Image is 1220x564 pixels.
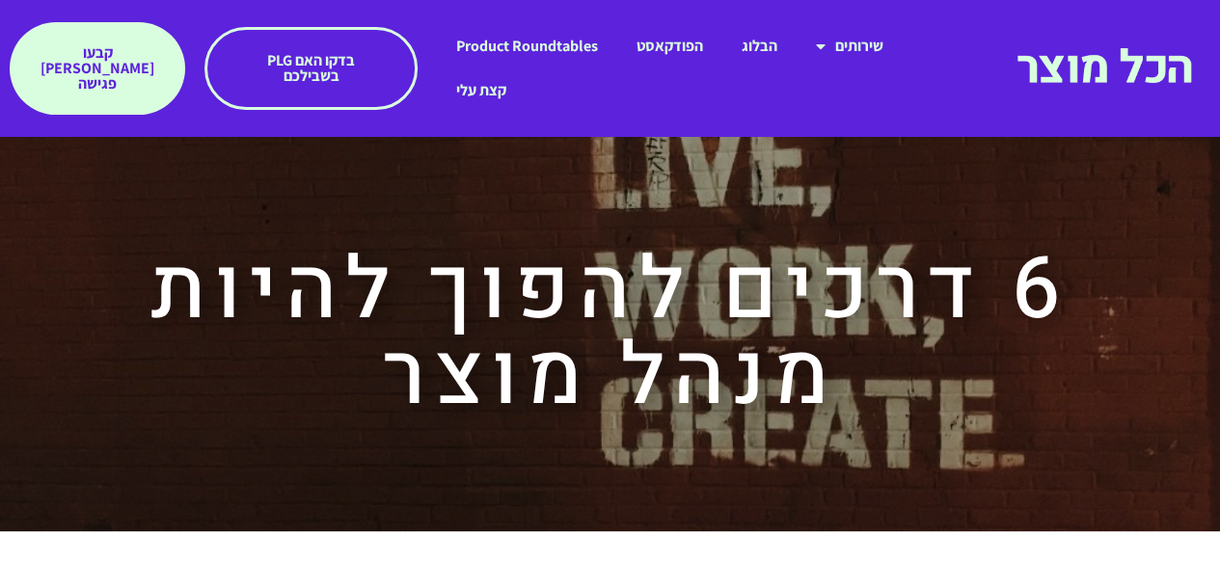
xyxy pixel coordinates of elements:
a: שירותים [797,24,903,68]
a: הפודקאסט [617,24,722,68]
nav: תפריט [437,24,990,113]
span: קבעו [PERSON_NAME] פגישה [41,45,154,92]
a: Product Roundtables [437,24,617,68]
a: בדקו האם PLG בשבילכם [204,27,417,110]
a: קבעו [PERSON_NAME] פגישה [10,22,185,115]
span: בדקו האם PLG בשבילכם [238,53,383,84]
a: הבלוג [722,24,797,68]
h2: 6 דרכים להפוך להיות מנהל מוצר [71,248,1150,419]
a: קצת עלי [437,68,526,113]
